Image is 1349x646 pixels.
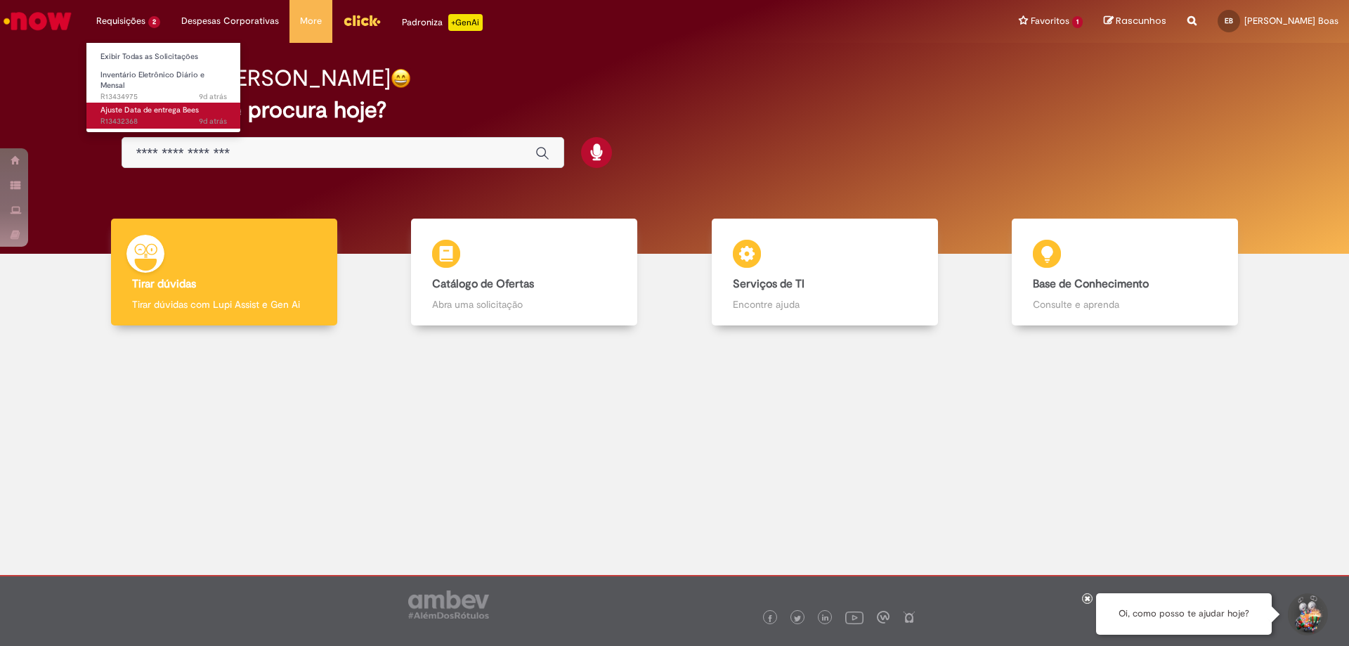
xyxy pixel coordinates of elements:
[100,116,227,127] span: R13432368
[822,614,829,623] img: logo_footer_linkedin.png
[86,42,241,133] ul: Requisições
[1286,593,1328,635] button: Iniciar Conversa de Suporte
[181,14,279,28] span: Despesas Corporativas
[86,49,241,65] a: Exibir Todas as Solicitações
[199,116,227,127] span: 9d atrás
[1031,14,1069,28] span: Favoritos
[74,219,374,326] a: Tirar dúvidas Tirar dúvidas com Lupi Assist e Gen Ai
[122,66,391,91] h2: Bom dia, [PERSON_NAME]
[132,277,196,291] b: Tirar dúvidas
[903,611,915,624] img: logo_footer_naosei.png
[1096,593,1272,635] div: Oi, como posso te ajudar hoje?
[300,14,322,28] span: More
[132,297,316,311] p: Tirar dúvidas com Lupi Assist e Gen Ai
[1072,16,1083,28] span: 1
[96,14,145,28] span: Requisições
[1033,277,1149,291] b: Base de Conhecimento
[975,219,1276,326] a: Base de Conhecimento Consulte e aprenda
[432,277,534,291] b: Catálogo de Ofertas
[148,16,160,28] span: 2
[432,297,616,311] p: Abra uma solicitação
[448,14,483,31] p: +GenAi
[100,91,227,103] span: R13434975
[674,219,975,326] a: Serviços de TI Encontre ajuda
[402,14,483,31] div: Padroniza
[408,590,489,619] img: logo_footer_ambev_rotulo_gray.png
[1116,14,1166,27] span: Rascunhos
[1244,15,1338,27] span: [PERSON_NAME] Boas
[1104,15,1166,28] a: Rascunhos
[845,608,864,626] img: logo_footer_youtube.png
[100,105,199,115] span: Ajuste Data de entrega Bees
[1225,16,1233,25] span: EB
[767,615,774,622] img: logo_footer_facebook.png
[374,219,675,326] a: Catálogo de Ofertas Abra uma solicitação
[86,103,241,129] a: Aberto R13432368 : Ajuste Data de entrega Bees
[733,297,917,311] p: Encontre ajuda
[199,91,227,102] span: 9d atrás
[1,7,74,35] img: ServiceNow
[1033,297,1217,311] p: Consulte e aprenda
[199,116,227,127] time: 20/08/2025 13:17:18
[122,98,1228,122] h2: O que você procura hoje?
[199,91,227,102] time: 21/08/2025 09:36:35
[733,277,804,291] b: Serviços de TI
[100,70,204,91] span: Inventário Eletrônico Diário e Mensal
[86,67,241,98] a: Aberto R13434975 : Inventário Eletrônico Diário e Mensal
[794,615,801,622] img: logo_footer_twitter.png
[877,611,889,624] img: logo_footer_workplace.png
[391,68,411,89] img: happy-face.png
[343,10,381,31] img: click_logo_yellow_360x200.png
